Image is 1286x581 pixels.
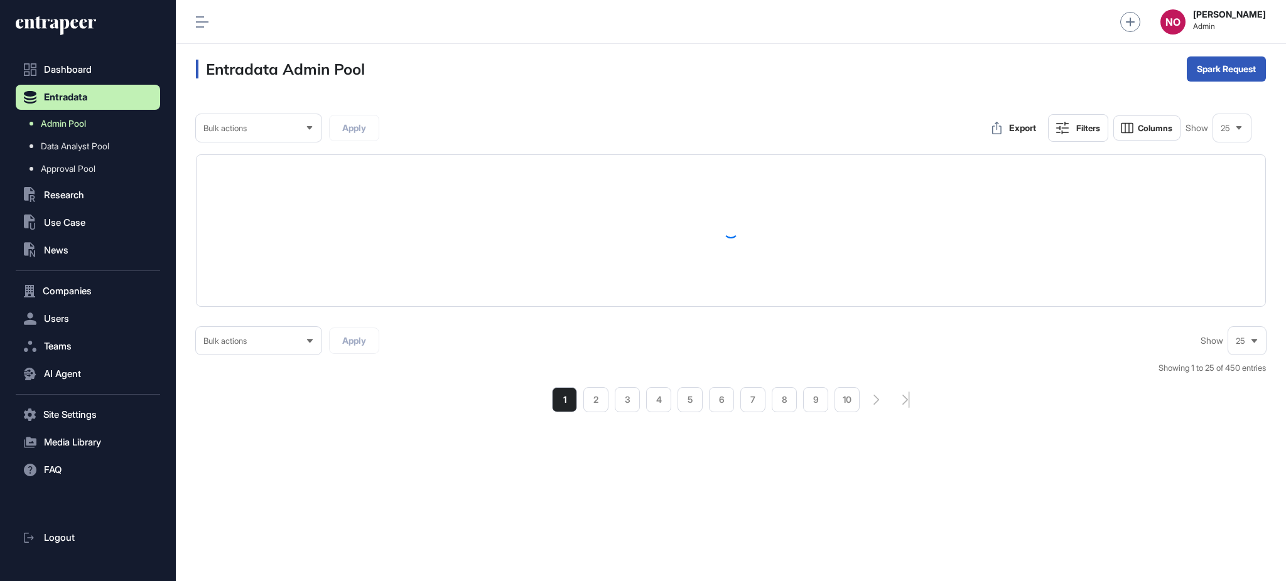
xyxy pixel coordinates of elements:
[1236,336,1245,346] span: 25
[203,336,247,346] span: Bulk actions
[803,387,828,412] a: 9
[1159,362,1266,375] div: Showing 1 to 25 of 450 entries
[1221,124,1230,133] span: 25
[44,314,69,324] span: Users
[709,387,734,412] a: 6
[43,286,92,296] span: Companies
[41,164,95,174] span: Approval Pool
[16,361,160,386] button: AI Agent
[22,157,160,180] a: Approval Pool
[16,457,160,482] button: FAQ
[16,279,160,304] button: Companies
[678,387,703,412] a: 5
[902,392,910,408] a: search-pagination-last-page-button
[772,387,797,412] a: 8
[740,387,765,412] a: 7
[1201,336,1223,346] span: Show
[16,334,160,359] button: Teams
[16,306,160,331] button: Users
[16,183,160,208] button: Research
[16,238,160,263] button: News
[1193,22,1266,31] span: Admin
[16,85,160,110] button: Entradata
[22,135,160,157] a: Data Analyst Pool
[43,410,97,420] span: Site Settings
[16,210,160,235] button: Use Case
[1186,123,1208,133] span: Show
[835,387,860,412] a: 10
[22,112,160,135] a: Admin Pool
[196,60,365,78] h3: Entradata Admin Pool
[1048,114,1108,142] button: Filters
[44,190,84,200] span: Research
[16,525,160,550] a: Logout
[41,119,86,129] span: Admin Pool
[44,245,68,255] span: News
[44,437,101,447] span: Media Library
[646,387,671,412] a: 4
[16,57,160,82] a: Dashboard
[44,65,92,75] span: Dashboard
[1113,115,1181,141] button: Columns
[1193,9,1266,19] strong: [PERSON_NAME]
[16,402,160,427] button: Site Settings
[552,387,577,412] a: 1
[44,218,85,228] span: Use Case
[44,369,81,379] span: AI Agent
[203,124,247,133] span: Bulk actions
[44,465,62,475] span: FAQ
[1187,56,1266,82] button: Spark Request
[985,115,1043,141] button: Export
[1076,123,1100,133] div: Filters
[583,387,608,412] a: 2
[873,395,880,405] a: search-pagination-next-button
[1138,124,1172,133] span: Columns
[41,141,109,151] span: Data Analyst Pool
[44,533,75,543] span: Logout
[1160,9,1186,35] button: NO
[615,387,640,412] a: 3
[44,341,72,351] span: Teams
[16,430,160,455] button: Media Library
[44,92,87,102] span: Entradata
